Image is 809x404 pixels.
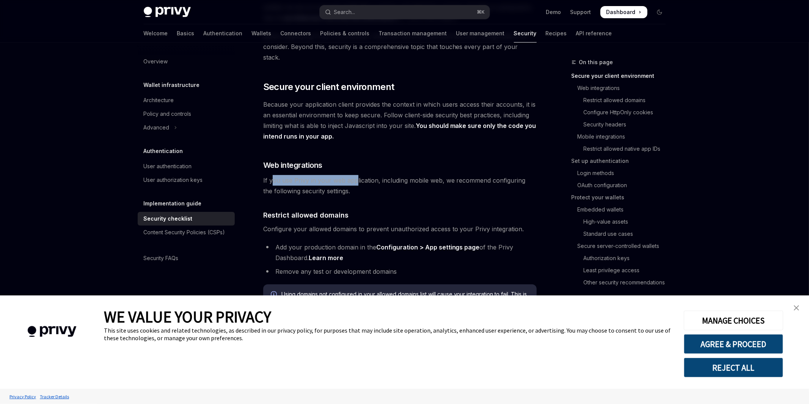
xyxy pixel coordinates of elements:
[104,307,271,327] span: WE VALUE YOUR PRIVACY
[376,243,480,251] a: Configuration > App settings page
[606,8,636,16] span: Dashboard
[263,81,394,93] span: Secure your client environment
[38,390,71,403] a: Tracker Details
[144,175,203,185] div: User authorization keys
[572,155,672,167] a: Set up authentication
[138,212,235,226] a: Security checklist
[138,107,235,121] a: Policy and controls
[204,24,243,43] a: Authentication
[263,242,537,263] li: Add your production domain in the of the Privy Dashboard.
[572,191,672,204] a: Protect your wallets
[144,7,191,17] img: dark logo
[8,390,38,403] a: Privacy Policy
[263,175,537,196] span: If you use Privy in your web application, including mobile web, we recommend configuring the foll...
[600,6,647,18] a: Dashboard
[653,6,666,18] button: Toggle dark mode
[684,358,783,377] button: REJECT ALL
[572,228,672,240] a: Standard use cases
[271,291,278,299] svg: Info
[138,173,235,187] a: User authorization keys
[514,24,537,43] a: Security
[263,266,537,277] li: Remove any test or development domains
[684,311,783,330] button: MANAGE CHOICES
[144,57,168,66] div: Overview
[309,254,343,262] a: Learn more
[281,290,529,306] span: Using domains not configured in your allowed domains list will cause your integration to fail. Th...
[572,106,672,118] a: Configure HttpOnly cookies
[263,210,349,220] span: Restrict allowed domains
[572,216,672,228] a: High-value assets
[144,24,168,43] a: Welcome
[546,8,561,16] a: Demo
[252,24,272,43] a: Wallets
[456,24,505,43] a: User management
[144,96,174,105] div: Architecture
[263,99,537,142] span: Because your application client provides the context in which users access their accounts, it is ...
[138,121,235,134] button: Toggle Advanced section
[572,204,672,216] a: Embedded wallets
[570,8,591,16] a: Support
[576,24,612,43] a: API reference
[546,24,567,43] a: Recipes
[572,143,672,155] a: Restrict allowed native app IDs
[177,24,195,43] a: Basics
[572,131,672,143] a: Mobile integrations
[379,24,447,43] a: Transaction management
[144,80,200,90] h5: Wallet infrastructure
[572,252,672,264] a: Authorization keys
[138,226,235,239] a: Content Security Policies (CSPs)
[144,254,179,263] div: Security FAQs
[477,9,485,15] span: ⌘ K
[144,123,170,132] div: Advanced
[572,70,672,82] a: Secure your client environment
[572,167,672,179] a: Login methods
[789,300,804,316] a: close banner
[263,160,322,170] span: Web integrations
[144,162,192,171] div: User authentication
[104,327,672,342] div: This site uses cookies and related technologies, as described in our privacy policy, for purposes...
[11,315,93,348] img: company logo
[684,334,783,354] button: AGREE & PROCEED
[144,199,202,208] h5: Implementation guide
[572,118,672,131] a: Security headers
[572,264,672,276] a: Least privilege access
[579,58,613,67] span: On this page
[794,305,799,311] img: close banner
[572,240,672,252] a: Secure server-controlled wallets
[138,251,235,265] a: Security FAQs
[138,93,235,107] a: Architecture
[144,214,193,223] div: Security checklist
[138,55,235,68] a: Overview
[138,159,235,173] a: User authentication
[572,94,672,106] a: Restrict allowed domains
[263,31,537,63] span: Before deploying Privy in production, there are several important security configurations to cons...
[144,147,183,156] h5: Authentication
[334,8,355,17] div: Search...
[144,109,192,118] div: Policy and controls
[572,179,672,191] a: OAuth configuration
[144,228,225,237] div: Content Security Policies (CSPs)
[320,24,370,43] a: Policies & controls
[320,5,490,19] button: Open search
[572,276,672,289] a: Other security recommendations
[263,224,537,234] span: Configure your allowed domains to prevent unauthorized access to your Privy integration.
[281,24,311,43] a: Connectors
[572,82,672,94] a: Web integrations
